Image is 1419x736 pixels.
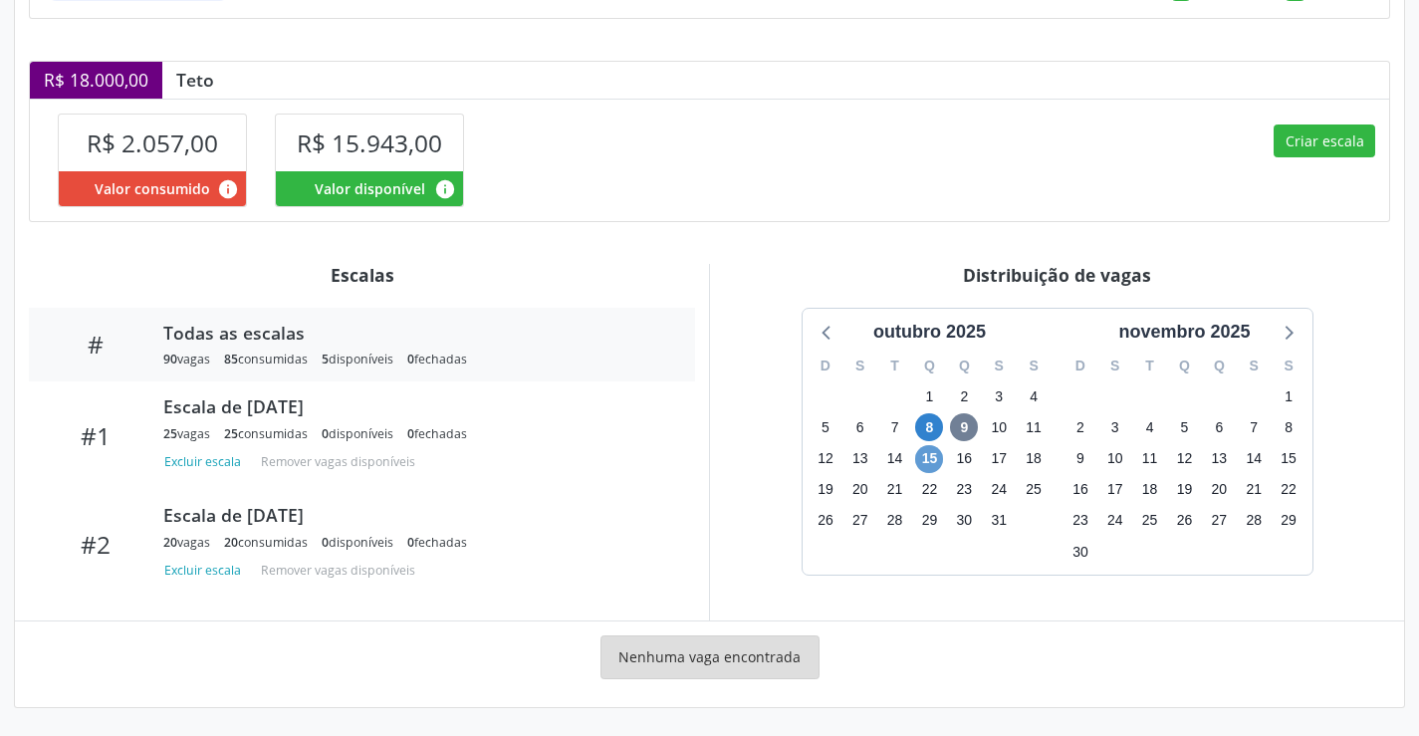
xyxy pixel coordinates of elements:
span: quinta-feira, 13 de novembro de 2025 [1205,445,1233,473]
span: domingo, 23 de novembro de 2025 [1066,507,1094,535]
span: Valor consumido [95,178,210,199]
span: sexta-feira, 7 de novembro de 2025 [1240,413,1268,441]
span: sábado, 25 de outubro de 2025 [1020,476,1048,504]
div: fechadas [407,351,467,368]
span: terça-feira, 4 de novembro de 2025 [1136,413,1164,441]
span: quinta-feira, 27 de novembro de 2025 [1205,507,1233,535]
div: Q [1167,351,1202,381]
span: domingo, 9 de novembro de 2025 [1066,445,1094,473]
span: 0 [322,425,329,442]
div: novembro 2025 [1110,319,1258,346]
span: 0 [407,425,414,442]
div: S [1017,351,1052,381]
span: domingo, 5 de outubro de 2025 [812,413,839,441]
span: segunda-feira, 20 de outubro de 2025 [846,476,874,504]
div: S [982,351,1017,381]
span: quarta-feira, 12 de novembro de 2025 [1170,445,1198,473]
button: Excluir escala [163,449,249,476]
div: D [809,351,843,381]
span: sexta-feira, 31 de outubro de 2025 [985,507,1013,535]
div: consumidas [224,534,308,551]
span: quarta-feira, 8 de outubro de 2025 [915,413,943,441]
span: sexta-feira, 24 de outubro de 2025 [985,476,1013,504]
div: Q [912,351,947,381]
div: Todas as escalas [163,322,667,344]
span: sexta-feira, 21 de novembro de 2025 [1240,476,1268,504]
span: terça-feira, 11 de novembro de 2025 [1136,445,1164,473]
div: fechadas [407,425,467,442]
div: Nenhuma vaga encontrada [600,635,820,679]
span: domingo, 30 de novembro de 2025 [1066,538,1094,566]
i: Valor disponível para agendamentos feitos para este serviço [434,178,456,200]
span: terça-feira, 21 de outubro de 2025 [881,476,909,504]
div: Escala de [DATE] [163,395,667,417]
div: disponíveis [322,351,393,368]
i: Valor consumido por agendamentos feitos para este serviço [217,178,239,200]
div: T [877,351,912,381]
span: quinta-feira, 9 de outubro de 2025 [950,413,978,441]
span: domingo, 26 de outubro de 2025 [812,507,839,535]
span: segunda-feira, 10 de novembro de 2025 [1101,445,1129,473]
div: Escalas [29,264,695,286]
div: Escala de [DATE] [163,504,667,526]
span: quinta-feira, 2 de outubro de 2025 [950,382,978,410]
span: quinta-feira, 20 de novembro de 2025 [1205,476,1233,504]
span: sábado, 18 de outubro de 2025 [1020,445,1048,473]
div: #1 [43,421,149,450]
span: sexta-feira, 3 de outubro de 2025 [985,382,1013,410]
span: domingo, 16 de novembro de 2025 [1066,476,1094,504]
span: quinta-feira, 6 de novembro de 2025 [1205,413,1233,441]
div: Q [947,351,982,381]
span: quarta-feira, 1 de outubro de 2025 [915,382,943,410]
span: R$ 2.057,00 [87,126,218,159]
span: 0 [322,534,329,551]
span: terça-feira, 28 de outubro de 2025 [881,507,909,535]
div: disponíveis [322,534,393,551]
button: Criar escala [1274,124,1375,158]
span: R$ 15.943,00 [297,126,442,159]
span: sábado, 8 de novembro de 2025 [1275,413,1302,441]
div: outubro 2025 [865,319,994,346]
span: terça-feira, 25 de novembro de 2025 [1136,507,1164,535]
span: quarta-feira, 26 de novembro de 2025 [1170,507,1198,535]
span: 5 [322,351,329,368]
span: segunda-feira, 6 de outubro de 2025 [846,413,874,441]
button: Excluir escala [163,558,249,585]
span: 0 [407,351,414,368]
span: 0 [407,534,414,551]
span: segunda-feira, 3 de novembro de 2025 [1101,413,1129,441]
span: quinta-feira, 23 de outubro de 2025 [950,476,978,504]
span: quarta-feira, 22 de outubro de 2025 [915,476,943,504]
div: R$ 18.000,00 [30,62,162,98]
span: 85 [224,351,238,368]
span: sexta-feira, 14 de novembro de 2025 [1240,445,1268,473]
span: sábado, 1 de novembro de 2025 [1275,382,1302,410]
span: quarta-feira, 29 de outubro de 2025 [915,507,943,535]
span: quinta-feira, 16 de outubro de 2025 [950,445,978,473]
span: sexta-feira, 28 de novembro de 2025 [1240,507,1268,535]
span: quarta-feira, 5 de novembro de 2025 [1170,413,1198,441]
div: consumidas [224,351,308,368]
div: # [43,330,149,359]
div: Teto [162,69,228,91]
span: 20 [224,534,238,551]
span: segunda-feira, 27 de outubro de 2025 [846,507,874,535]
div: Distribuição de vagas [724,264,1390,286]
span: segunda-feira, 17 de novembro de 2025 [1101,476,1129,504]
span: domingo, 19 de outubro de 2025 [812,476,839,504]
div: vagas [163,351,210,368]
div: T [1132,351,1167,381]
span: 20 [163,534,177,551]
span: sábado, 11 de outubro de 2025 [1020,413,1048,441]
div: S [1272,351,1306,381]
span: quarta-feira, 19 de novembro de 2025 [1170,476,1198,504]
div: S [1097,351,1132,381]
span: sábado, 15 de novembro de 2025 [1275,445,1302,473]
div: #2 [43,530,149,559]
span: terça-feira, 7 de outubro de 2025 [881,413,909,441]
div: consumidas [224,425,308,442]
span: sexta-feira, 10 de outubro de 2025 [985,413,1013,441]
div: disponíveis [322,425,393,442]
span: domingo, 2 de novembro de 2025 [1066,413,1094,441]
div: S [1237,351,1272,381]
